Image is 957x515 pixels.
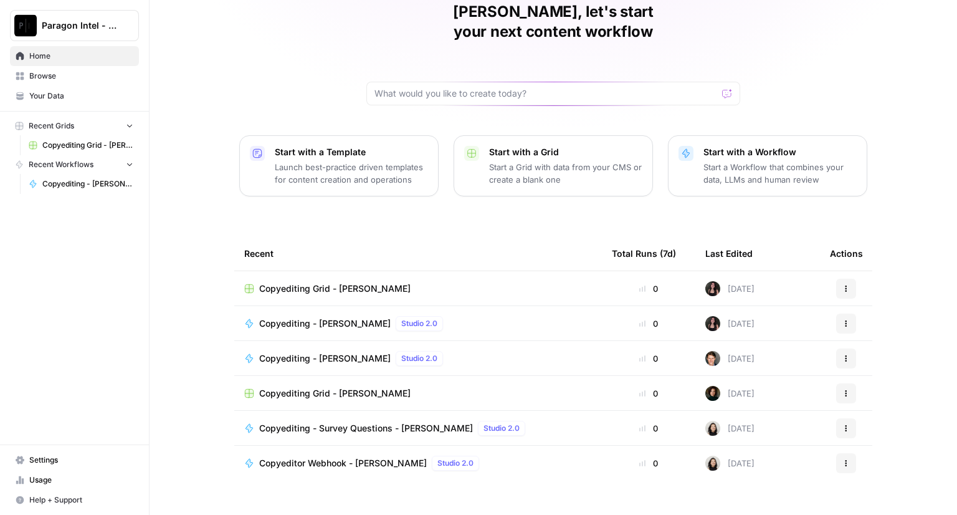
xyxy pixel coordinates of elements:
[612,422,685,435] div: 0
[705,421,755,436] div: [DATE]
[612,387,685,400] div: 0
[10,450,139,470] a: Settings
[705,281,755,296] div: [DATE]
[23,135,139,155] a: Copyediting Grid - [PERSON_NAME]
[259,387,411,400] span: Copyediting Grid - [PERSON_NAME]
[703,146,857,158] p: Start with a Workflow
[10,117,139,135] button: Recent Grids
[10,10,139,41] button: Workspace: Paragon Intel - Copyediting
[437,458,474,469] span: Studio 2.0
[244,316,592,331] a: Copyediting - [PERSON_NAME]Studio 2.0
[705,386,755,401] div: [DATE]
[668,135,867,196] button: Start with a WorkflowStart a Workflow that combines your data, LLMs and human review
[705,316,755,331] div: [DATE]
[489,161,642,186] p: Start a Grid with data from your CMS or create a blank one
[612,317,685,330] div: 0
[29,90,133,102] span: Your Data
[705,236,753,271] div: Last Edited
[42,178,133,190] span: Copyediting - [PERSON_NAME]
[42,19,117,32] span: Paragon Intel - Copyediting
[42,140,133,151] span: Copyediting Grid - [PERSON_NAME]
[366,2,740,42] h1: [PERSON_NAME], let's start your next content workflow
[244,421,592,436] a: Copyediting - Survey Questions - [PERSON_NAME]Studio 2.0
[29,494,133,506] span: Help + Support
[374,87,717,100] input: What would you like to create today?
[612,352,685,365] div: 0
[705,351,720,366] img: qw00ik6ez51o8uf7vgx83yxyzow9
[483,423,520,434] span: Studio 2.0
[244,387,592,400] a: Copyediting Grid - [PERSON_NAME]
[14,14,37,37] img: Paragon Intel - Copyediting Logo
[239,135,439,196] button: Start with a TemplateLaunch best-practice driven templates for content creation and operations
[29,455,133,466] span: Settings
[29,70,133,82] span: Browse
[244,236,592,271] div: Recent
[830,236,863,271] div: Actions
[705,351,755,366] div: [DATE]
[705,456,720,471] img: t5ef5oef8zpw1w4g2xghobes91mw
[401,353,437,364] span: Studio 2.0
[244,282,592,295] a: Copyediting Grid - [PERSON_NAME]
[612,457,685,469] div: 0
[259,457,427,469] span: Copyeditor Webhook - [PERSON_NAME]
[703,161,857,186] p: Start a Workflow that combines your data, LLMs and human review
[10,46,139,66] a: Home
[612,236,676,271] div: Total Runs (7d)
[10,490,139,510] button: Help + Support
[259,422,473,435] span: Copyediting - Survey Questions - [PERSON_NAME]
[275,161,428,186] p: Launch best-practice driven templates for content creation and operations
[612,282,685,295] div: 0
[29,120,74,132] span: Recent Grids
[705,456,755,471] div: [DATE]
[10,86,139,106] a: Your Data
[29,159,93,170] span: Recent Workflows
[29,51,133,62] span: Home
[705,281,720,296] img: 5nlru5lqams5xbrbfyykk2kep4hl
[259,282,411,295] span: Copyediting Grid - [PERSON_NAME]
[454,135,653,196] button: Start with a GridStart a Grid with data from your CMS or create a blank one
[705,316,720,331] img: 5nlru5lqams5xbrbfyykk2kep4hl
[244,456,592,471] a: Copyeditor Webhook - [PERSON_NAME]Studio 2.0
[401,318,437,329] span: Studio 2.0
[259,317,391,330] span: Copyediting - [PERSON_NAME]
[10,470,139,490] a: Usage
[705,421,720,436] img: t5ef5oef8zpw1w4g2xghobes91mw
[489,146,642,158] p: Start with a Grid
[705,386,720,401] img: trpfjrwlykpjh1hxat11z5guyxrg
[244,351,592,366] a: Copyediting - [PERSON_NAME]Studio 2.0
[23,174,139,194] a: Copyediting - [PERSON_NAME]
[10,155,139,174] button: Recent Workflows
[275,146,428,158] p: Start with a Template
[29,474,133,486] span: Usage
[259,352,391,365] span: Copyediting - [PERSON_NAME]
[10,66,139,86] a: Browse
